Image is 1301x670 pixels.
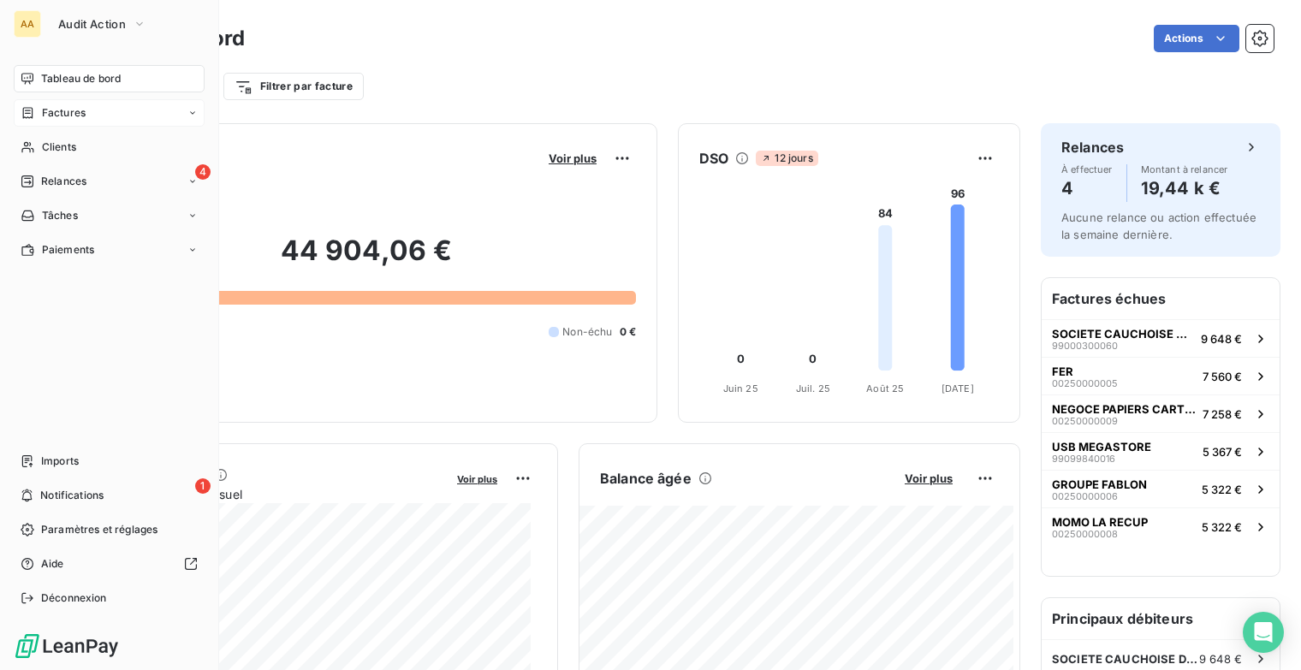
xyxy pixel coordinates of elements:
button: USB MEGASTORE990998400165 367 € [1042,432,1280,470]
span: Relances [41,174,86,189]
button: Filtrer par facture [223,73,364,100]
button: Voir plus [452,471,502,486]
a: Aide [14,550,205,578]
span: USB MEGASTORE [1052,440,1151,454]
span: Aide [41,556,64,572]
span: 12 jours [756,151,817,166]
tspan: [DATE] [942,382,974,394]
span: 9 648 € [1201,332,1242,346]
button: Voir plus [544,151,602,166]
button: Actions [1154,25,1239,52]
span: 00250000009 [1052,416,1118,426]
h6: DSO [699,148,728,169]
span: Tâches [42,208,78,223]
span: Voir plus [457,473,497,485]
h4: 19,44 k € [1141,175,1228,202]
span: SOCIETE CAUCHOISE DE BATIMENT [1052,652,1199,666]
span: Déconnexion [41,590,107,606]
tspan: Août 25 [866,382,904,394]
div: AA [14,10,41,38]
span: 99099840016 [1052,454,1115,464]
span: 0 € [620,324,636,340]
span: 99000300060 [1052,341,1118,351]
span: SOCIETE CAUCHOISE DE BATIMENT [1052,327,1194,341]
h6: Relances [1061,137,1124,157]
span: NEGOCE PAPIERS CARTONS (NPC) [1052,402,1196,416]
h6: Principaux débiteurs [1042,598,1280,639]
tspan: Juil. 25 [796,382,830,394]
span: Factures [42,105,86,121]
h4: 4 [1061,175,1113,202]
span: 1 [195,478,211,494]
button: NEGOCE PAPIERS CARTONS (NPC)002500000097 258 € [1042,394,1280,432]
span: Paramètres et réglages [41,522,157,537]
div: Open Intercom Messenger [1243,612,1284,653]
span: Montant à relancer [1141,164,1228,175]
span: FER [1052,365,1073,378]
h6: Factures échues [1042,278,1280,319]
h6: Balance âgée [600,468,692,489]
span: 7 560 € [1203,370,1242,383]
img: Logo LeanPay [14,632,120,660]
button: FER002500000057 560 € [1042,357,1280,394]
span: Paiements [42,242,94,258]
span: Audit Action [58,17,126,31]
span: Imports [41,454,79,469]
tspan: Juin 25 [723,382,758,394]
span: 00250000006 [1052,491,1118,501]
span: 00250000005 [1052,378,1118,388]
button: Voir plus [900,471,958,486]
span: 5 367 € [1203,445,1242,459]
button: GROUPE FABLON002500000065 322 € [1042,470,1280,507]
span: 5 322 € [1202,483,1242,496]
span: À effectuer [1061,164,1113,175]
span: 7 258 € [1203,407,1242,421]
button: SOCIETE CAUCHOISE DE BATIMENT990003000609 648 € [1042,319,1280,357]
span: GROUPE FABLON [1052,477,1147,491]
span: Tableau de bord [41,71,121,86]
span: MOMO LA RECUP [1052,515,1148,529]
span: Chiffre d'affaires mensuel [97,485,445,503]
span: Aucune relance ou action effectuée la semaine dernière. [1061,210,1256,241]
span: 9 648 € [1199,652,1242,666]
span: Voir plus [905,471,953,485]
button: MOMO LA RECUP002500000085 322 € [1042,507,1280,545]
h2: 44 904,06 € [97,234,636,285]
span: Notifications [40,488,104,503]
span: 4 [195,164,211,180]
span: 00250000008 [1052,529,1118,539]
span: Voir plus [549,151,597,165]
span: 5 322 € [1202,520,1242,534]
span: Clients [42,139,76,155]
span: Non-échu [562,324,612,340]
